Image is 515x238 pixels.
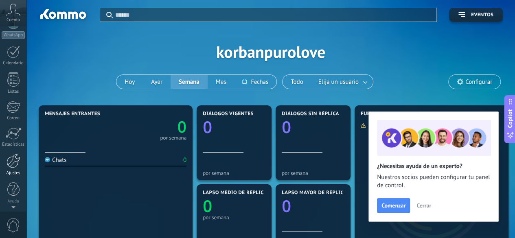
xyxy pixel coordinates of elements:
text: 0 [282,116,291,138]
button: Eventos [449,8,503,22]
span: Cerrar [416,203,431,208]
div: Calendario [2,61,25,66]
div: 0 [183,156,186,164]
span: Lapso medio de réplica [203,190,267,196]
span: Cuenta [7,17,20,23]
div: por semana [282,170,344,176]
span: Diálogos sin réplica [282,111,339,117]
span: Diálogos vigentes [203,111,254,117]
button: Comenzar [377,198,410,213]
button: Cerrar [413,199,435,212]
span: Lapso mayor de réplica [282,190,346,196]
div: No hay suficientes datos para mostrar [360,122,459,129]
button: Hoy [116,75,143,89]
button: Todo [283,75,311,89]
div: por semana [203,214,265,221]
span: Nuestros socios pueden configurar tu panel de control. [377,173,490,190]
div: Listas [2,89,25,94]
div: por semana [160,136,186,140]
text: 0 [203,116,212,138]
img: Chats [45,157,50,162]
div: Correo [2,116,25,121]
h2: ¿Necesitas ayuda de un experto? [377,162,490,170]
div: Estadísticas [2,142,25,147]
div: Ajustes [2,170,25,176]
span: Configurar [465,79,492,85]
text: 0 [178,116,186,138]
div: Chats [45,156,67,164]
span: Elija un usuario [317,76,360,87]
button: Mes [208,75,234,89]
span: Copilot [506,109,514,128]
span: Fuentes de leads [361,111,408,117]
button: Ayer [143,75,171,89]
span: Comenzar [381,203,405,208]
span: Mensajes entrantes [45,111,100,117]
button: Semana [171,75,208,89]
button: Fechas [234,75,276,89]
a: 0 [116,116,186,138]
div: Ayuda [2,199,25,204]
text: 0 [203,194,212,217]
div: WhatsApp [2,31,25,39]
text: 0 [282,194,291,217]
span: Eventos [471,12,493,18]
div: por semana [203,170,265,176]
button: Elija un usuario [311,75,373,89]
